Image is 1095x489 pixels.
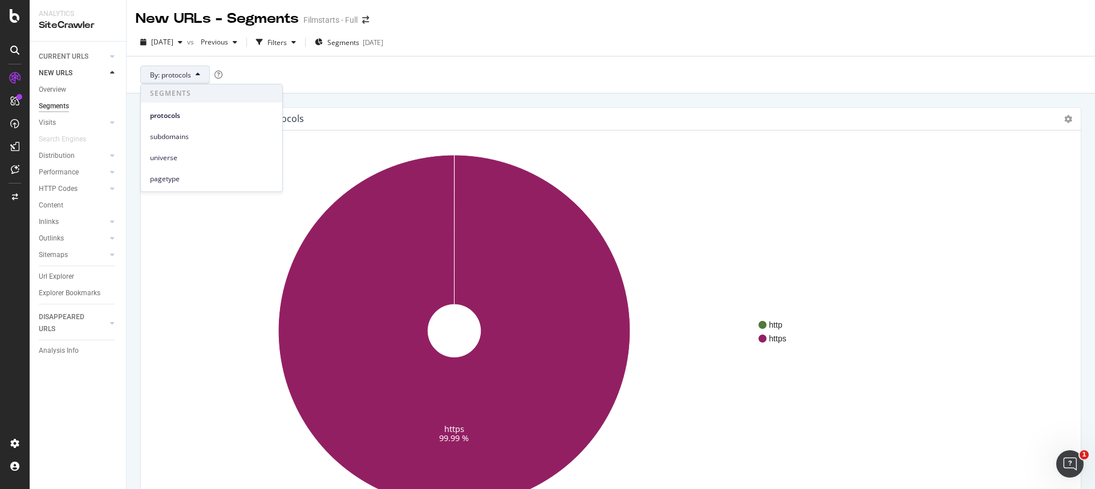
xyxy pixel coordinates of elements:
text: 99.99 % [440,432,469,443]
a: Explorer Bookmarks [39,287,118,299]
button: Segments[DATE] [310,33,388,51]
a: NEW URLS [39,67,107,79]
a: HTTP Codes [39,183,107,195]
button: Previous [196,33,242,51]
text: https [444,423,464,434]
iframe: Intercom live chat [1056,450,1084,478]
span: pagetype [150,174,273,184]
div: Url Explorer [39,271,74,283]
div: Outlinks [39,233,64,244]
span: Segments [141,84,282,103]
span: Previous [196,37,228,47]
a: Inlinks [39,216,107,228]
div: Inlinks [39,216,59,228]
div: Analytics [39,9,117,19]
div: CURRENT URLS [39,51,88,63]
span: https [769,333,786,344]
a: Visits [39,117,107,129]
span: http [769,319,786,331]
a: Overview [39,84,118,96]
div: [DATE] [363,38,383,47]
div: Segments [39,100,69,112]
a: CURRENT URLS [39,51,107,63]
div: Filmstarts - Full [303,14,358,26]
a: Url Explorer [39,271,118,283]
span: 1 [1080,450,1089,459]
span: vs [187,37,196,47]
i: Options [1064,115,1072,123]
div: Performance [39,166,79,178]
a: Distribution [39,150,107,162]
div: NEW URLS [39,67,72,79]
span: subdomains [150,132,273,142]
a: Sitemaps [39,249,107,261]
span: By: protocols [150,70,191,80]
div: Sitemaps [39,249,68,261]
button: By: protocols [140,66,210,84]
div: Visits [39,117,56,129]
div: arrow-right-arrow-left [362,16,369,24]
div: HTTP Codes [39,183,78,195]
span: 2025 Aug. 4th [151,37,173,47]
span: universe [150,153,273,163]
div: Explorer Bookmarks [39,287,100,299]
a: Performance [39,166,107,178]
div: Content [39,199,63,211]
a: Segments [39,100,118,112]
div: New URLs - Segments [136,9,299,28]
a: Content [39,199,118,211]
span: protocols [150,111,273,121]
a: Search Engines [39,133,98,145]
div: SiteCrawler [39,19,117,32]
div: Analysis Info [39,345,79,357]
button: Filters [252,33,301,51]
a: Outlinks [39,233,107,244]
a: DISAPPEARED URLS [39,311,107,335]
div: Filters [267,38,287,47]
a: Analysis Info [39,345,118,357]
div: Overview [39,84,66,96]
div: DISAPPEARED URLS [39,311,96,335]
div: Search Engines [39,133,86,145]
div: Distribution [39,150,75,162]
span: Segments [327,38,359,47]
button: [DATE] [136,33,187,51]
